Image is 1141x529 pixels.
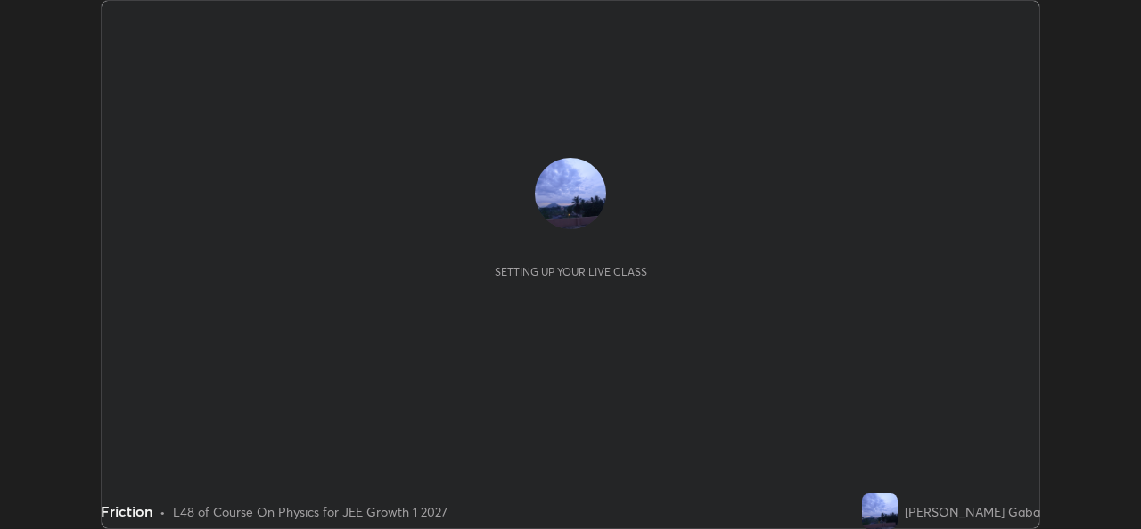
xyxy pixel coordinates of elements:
[905,502,1040,521] div: [PERSON_NAME] Gaba
[160,502,166,521] div: •
[495,265,647,278] div: Setting up your live class
[101,500,152,522] div: Friction
[173,502,447,521] div: L48 of Course On Physics for JEE Growth 1 2027
[862,493,898,529] img: ee2751fcab3e493bb05435c8ccc7e9b6.jpg
[535,158,606,229] img: ee2751fcab3e493bb05435c8ccc7e9b6.jpg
